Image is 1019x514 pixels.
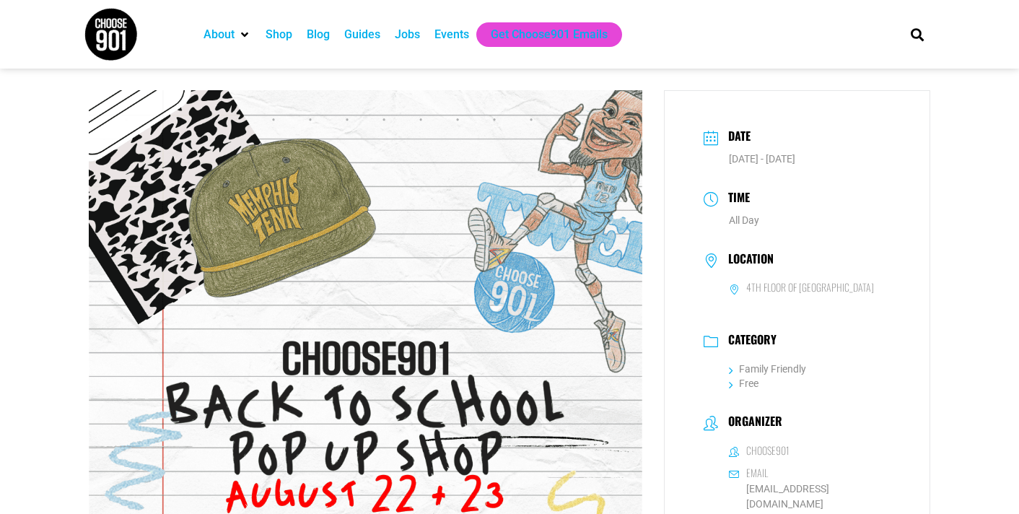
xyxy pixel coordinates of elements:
[721,333,777,350] h3: Category
[395,26,420,43] a: Jobs
[491,26,608,43] a: Get Choose901 Emails
[729,153,795,165] span: [DATE] - [DATE]
[196,22,886,47] nav: Main nav
[746,281,874,294] h6: 4th floor of [GEOGRAPHIC_DATA]
[729,482,891,512] a: [EMAIL_ADDRESS][DOMAIN_NAME]
[204,26,235,43] a: About
[434,26,469,43] a: Events
[721,188,750,209] h3: Time
[344,26,380,43] a: Guides
[746,444,790,457] h6: Choose901
[746,466,768,479] h6: Email
[729,378,758,389] a: Free
[266,26,292,43] a: Shop
[721,414,782,432] h3: Organizer
[721,252,774,269] h3: Location
[906,22,930,46] div: Search
[721,127,751,148] h3: Date
[307,26,330,43] a: Blog
[729,363,806,375] a: Family Friendly
[196,22,258,47] div: About
[729,214,759,226] abbr: All Day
